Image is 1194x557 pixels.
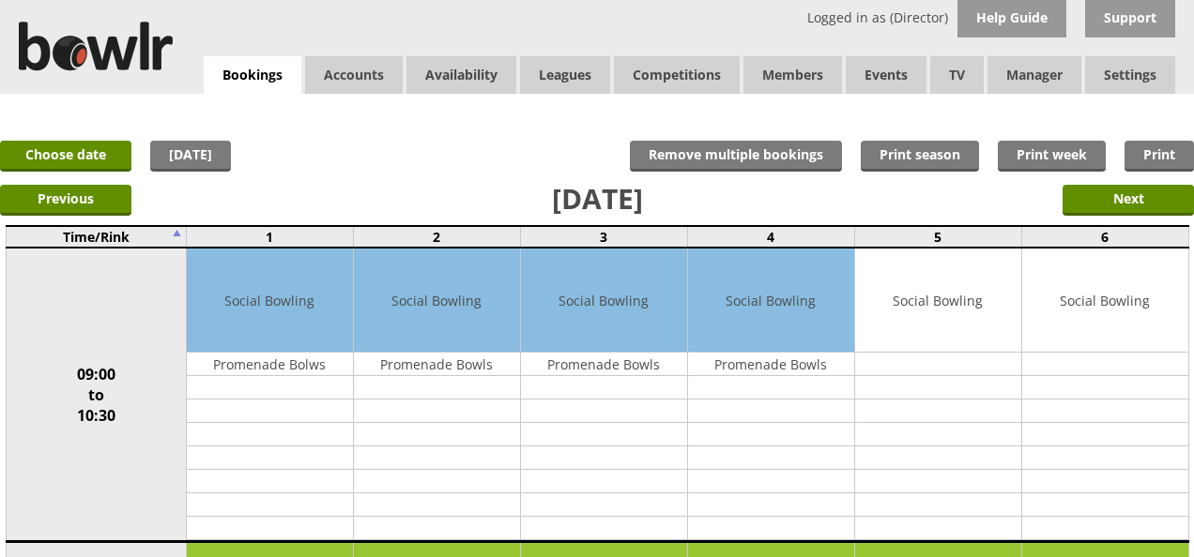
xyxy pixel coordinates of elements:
[630,141,842,172] input: Remove multiple bookings
[861,141,979,172] a: Print season
[187,353,353,376] td: Promenade Bolws
[354,248,520,353] td: Social Bowling
[520,56,610,94] a: Leagues
[854,226,1021,248] td: 5
[855,248,1021,353] td: Social Bowling
[354,353,520,376] td: Promenade Bowls
[688,248,854,353] td: Social Bowling
[6,248,186,542] td: 09:00 to 10:30
[688,353,854,376] td: Promenade Bowls
[1125,141,1194,172] a: Print
[743,56,842,94] span: Members
[520,226,687,248] td: 3
[930,56,984,94] span: TV
[1021,226,1188,248] td: 6
[614,56,740,94] a: Competitions
[305,56,403,94] span: Accounts
[6,226,186,248] td: Time/Rink
[687,226,854,248] td: 4
[521,248,687,353] td: Social Bowling
[521,353,687,376] td: Promenade Bowls
[1063,185,1194,216] input: Next
[353,226,520,248] td: 2
[150,141,231,172] a: [DATE]
[204,56,301,95] a: Bookings
[846,56,926,94] a: Events
[987,56,1081,94] span: Manager
[1085,56,1175,94] span: Settings
[998,141,1106,172] a: Print week
[1022,248,1188,353] td: Social Bowling
[406,56,516,94] a: Availability
[186,226,353,248] td: 1
[187,248,353,353] td: Social Bowling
